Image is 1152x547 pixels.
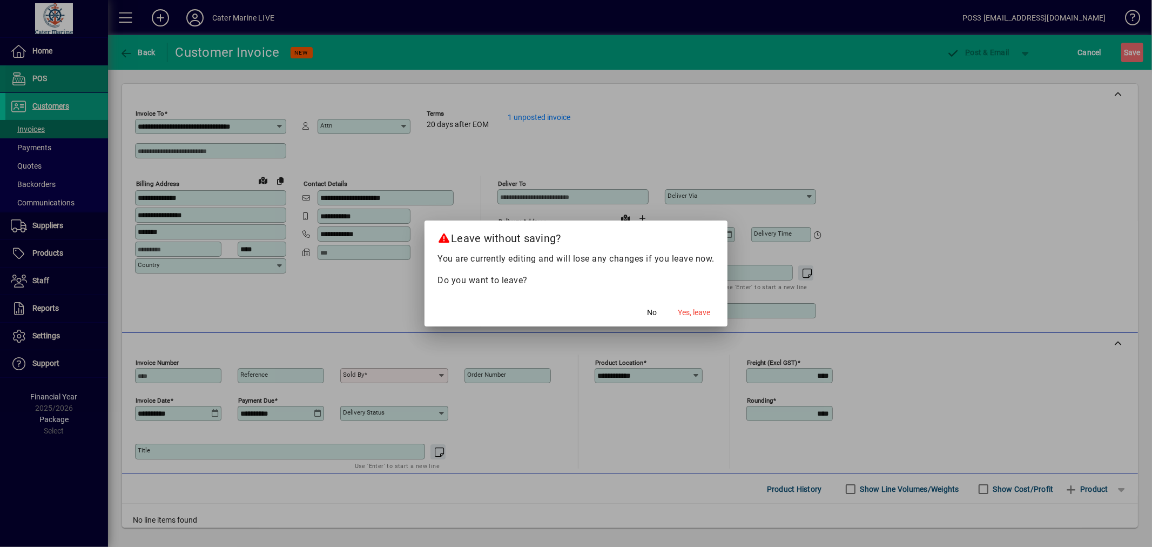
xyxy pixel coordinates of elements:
[437,252,715,265] p: You are currently editing and will lose any changes if you leave now.
[678,307,710,318] span: Yes, leave
[425,221,727,252] h2: Leave without saving?
[673,303,715,322] button: Yes, leave
[437,274,715,287] p: Do you want to leave?
[635,303,669,322] button: No
[647,307,657,318] span: No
